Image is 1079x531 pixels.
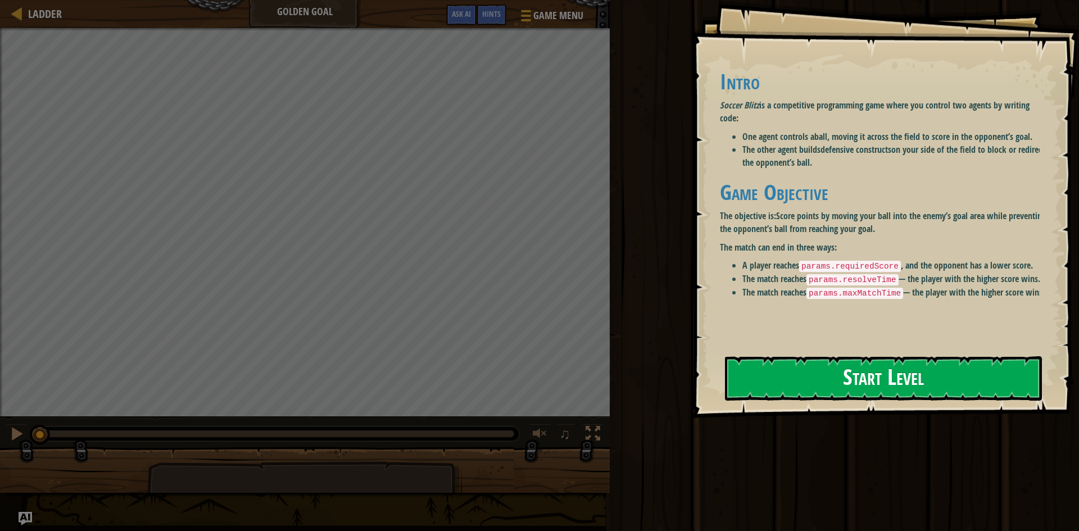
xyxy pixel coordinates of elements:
[720,99,759,111] em: Soccer Blitz
[720,70,1048,93] h1: Intro
[814,130,827,143] strong: ball
[742,130,1048,143] li: One agent controls a , moving it across the field to score in the opponent’s goal.
[742,273,1048,286] li: The match reaches — the player with the higher score wins.
[446,4,477,25] button: Ask AI
[22,6,62,21] a: Ladder
[720,210,1046,235] strong: Score points by moving your ball into the enemy’s goal area while preventing the opponent’s ball ...
[742,143,1048,169] li: The other agent builds on your side of the field to block or redirect the opponent’s ball.
[452,8,471,19] span: Ask AI
[19,512,32,525] button: Ask AI
[742,259,1048,273] li: A player reaches , and the opponent has a lower score.
[720,180,1048,204] h1: Game Objective
[28,6,62,21] span: Ladder
[582,424,604,447] button: Toggle fullscreen
[799,261,901,272] code: params.requiredScore
[482,8,501,19] span: Hints
[720,241,1048,254] p: The match can end in three ways:
[559,425,570,442] span: ♫
[742,286,1048,299] li: The match reaches — the player with the higher score wins.
[806,288,903,299] code: params.maxMatchTime
[725,356,1042,401] button: Start Level
[533,8,583,23] span: Game Menu
[512,4,590,31] button: Game Menu
[820,143,891,156] strong: defensive constructs
[720,99,1048,125] p: is a competitive programming game where you control two agents by writing code:
[557,424,576,447] button: ♫
[529,424,551,447] button: Adjust volume
[6,424,28,447] button: Ctrl + P: Pause
[720,210,1048,235] p: The objective is:
[806,274,898,285] code: params.resolveTime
